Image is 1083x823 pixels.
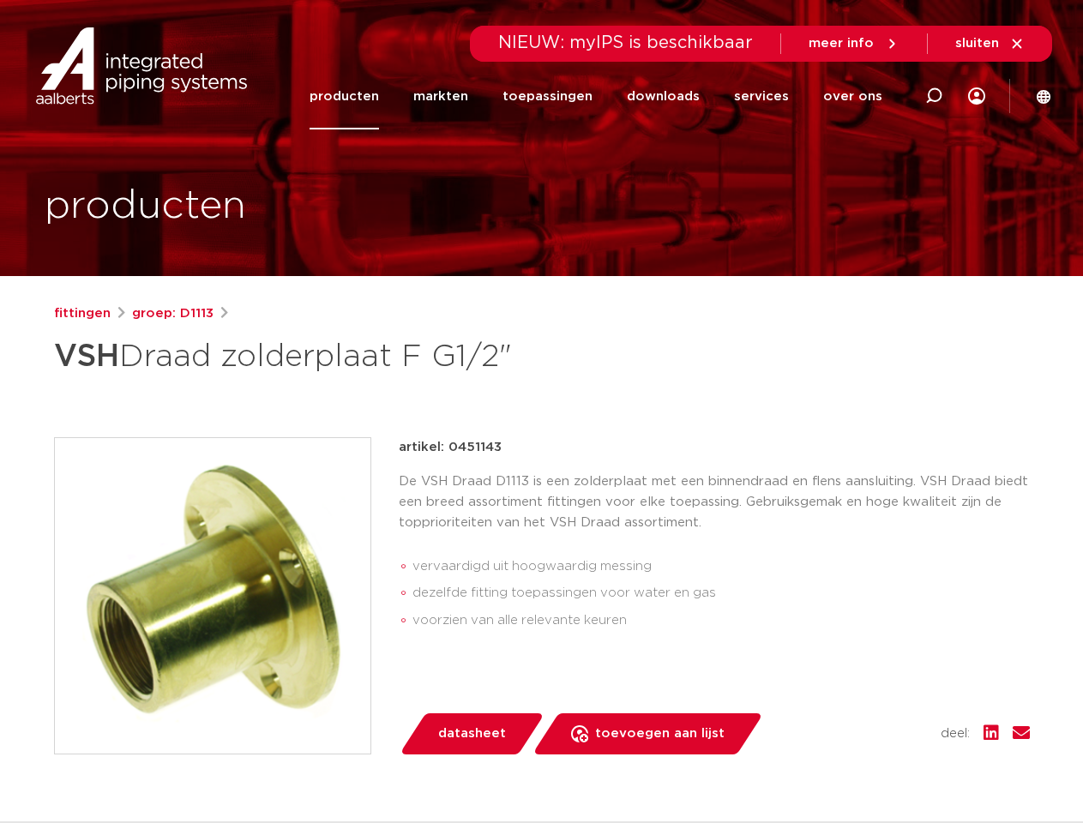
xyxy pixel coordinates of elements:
span: meer info [809,37,874,50]
p: De VSH Draad D1113 is een zolderplaat met een binnendraad en flens aansluiting. VSH Draad biedt e... [399,472,1030,533]
a: toepassingen [502,63,593,129]
span: toevoegen aan lijst [595,720,725,748]
h1: producten [45,179,246,234]
img: Product Image for VSH Draad zolderplaat F G1/2" [55,438,370,754]
a: sluiten [955,36,1025,51]
span: deel: [941,724,970,744]
a: meer info [809,36,899,51]
span: sluiten [955,37,999,50]
a: groep: D1113 [132,303,214,324]
span: datasheet [438,720,506,748]
strong: VSH [54,341,119,372]
span: NIEUW: myIPS is beschikbaar [498,34,753,51]
a: downloads [627,63,700,129]
h1: Draad zolderplaat F G1/2" [54,331,698,382]
nav: Menu [310,63,882,129]
a: datasheet [399,713,545,754]
li: vervaardigd uit hoogwaardig messing [412,553,1030,580]
a: over ons [823,63,882,129]
li: dezelfde fitting toepassingen voor water en gas [412,580,1030,607]
a: fittingen [54,303,111,324]
li: voorzien van alle relevante keuren [412,607,1030,634]
a: services [734,63,789,129]
a: markten [413,63,468,129]
a: producten [310,63,379,129]
p: artikel: 0451143 [399,437,502,458]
